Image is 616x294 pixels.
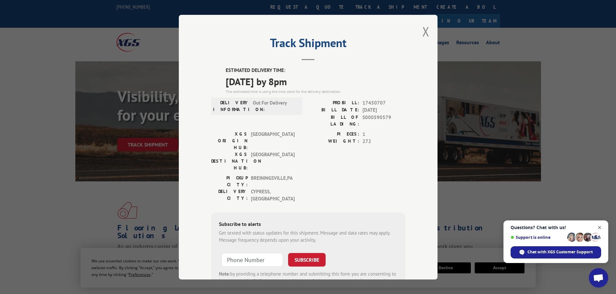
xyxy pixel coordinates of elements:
div: The estimated time is using the time zone for the delivery destination. [226,88,405,94]
span: Questions? Chat with us! [511,225,601,230]
span: 1 [362,130,405,138]
label: ESTIMATED DELIVERY TIME: [226,67,405,74]
span: Out For Delivery [253,99,297,113]
div: Chat with XGS Customer Support [511,246,601,259]
span: 272 [362,138,405,145]
label: XGS ORIGIN HUB: [211,130,248,151]
label: XGS DESTINATION HUB: [211,151,248,171]
span: 17450707 [362,99,405,106]
span: [GEOGRAPHIC_DATA] [251,130,295,151]
span: CYPRESS , [GEOGRAPHIC_DATA] [251,188,295,202]
button: SUBSCRIBE [288,253,326,266]
label: BILL DATE: [308,106,359,114]
span: Close chat [596,224,604,232]
div: Open chat [589,268,608,288]
span: Support is online [511,235,565,240]
div: by providing a telephone number and submitting this form you are consenting to be contacted by SM... [219,270,397,292]
span: S000590579 [362,114,405,127]
h2: Track Shipment [211,38,405,51]
span: [DATE] by 8pm [226,74,405,88]
strong: Note: [219,270,230,277]
span: [GEOGRAPHIC_DATA] [251,151,295,171]
span: BREININGSVILLE , PA [251,174,295,188]
div: Get texted with status updates for this shipment. Message and data rates may apply. Message frequ... [219,229,397,244]
label: PIECES: [308,130,359,138]
label: BILL OF LADING: [308,114,359,127]
label: PROBILL: [308,99,359,106]
label: PICKUP CITY: [211,174,248,188]
span: [DATE] [362,106,405,114]
label: DELIVERY CITY: [211,188,248,202]
input: Phone Number [222,253,283,266]
span: Chat with XGS Customer Support [527,249,593,255]
button: Close modal [422,23,429,40]
label: DELIVERY INFORMATION: [213,99,250,113]
div: Subscribe to alerts [219,220,397,229]
label: WEIGHT: [308,138,359,145]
